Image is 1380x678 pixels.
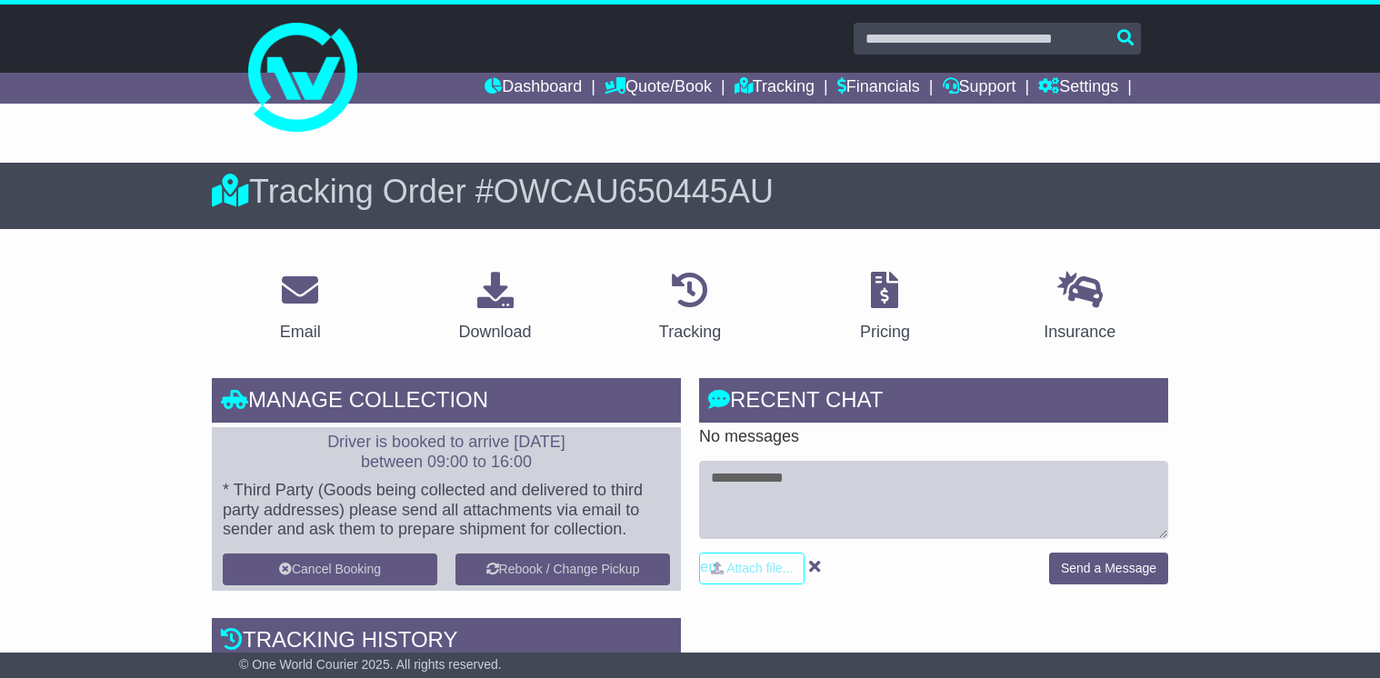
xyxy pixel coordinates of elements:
[699,427,1168,447] p: No messages
[485,73,582,104] a: Dashboard
[212,618,681,667] div: Tracking history
[239,657,502,672] span: © One World Courier 2025. All rights reserved.
[459,320,532,344] div: Download
[494,173,774,210] span: OWCAU650445AU
[699,378,1168,427] div: RECENT CHAT
[1032,265,1127,351] a: Insurance
[1038,73,1118,104] a: Settings
[223,553,437,585] button: Cancel Booking
[605,73,712,104] a: Quote/Book
[268,265,333,351] a: Email
[280,320,321,344] div: Email
[447,265,544,351] a: Download
[1049,553,1168,584] button: Send a Message
[848,265,922,351] a: Pricing
[647,265,733,351] a: Tracking
[223,433,670,472] p: Driver is booked to arrive [DATE] between 09:00 to 16:00
[212,378,681,427] div: Manage collection
[223,481,670,540] p: * Third Party (Goods being collected and delivered to third party addresses) please send all atta...
[212,172,1168,211] div: Tracking Order #
[659,320,721,344] div: Tracking
[860,320,910,344] div: Pricing
[735,73,815,104] a: Tracking
[943,73,1016,104] a: Support
[1044,320,1115,344] div: Insurance
[455,553,670,585] button: Rebook / Change Pickup
[837,73,920,104] a: Financials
